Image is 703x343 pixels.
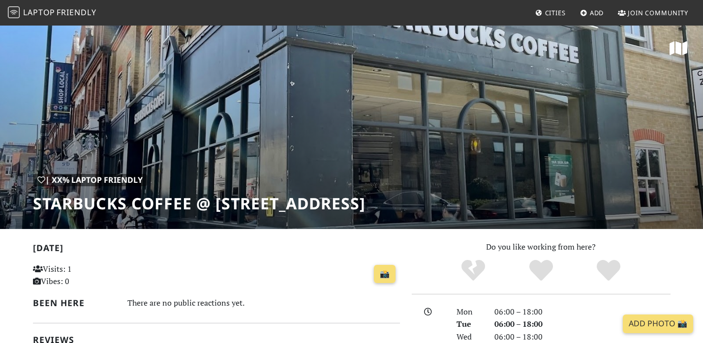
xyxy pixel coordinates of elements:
[575,258,642,283] div: Definitely!
[576,4,608,22] a: Add
[8,6,20,18] img: LaptopFriendly
[33,174,147,187] div: | XX% Laptop Friendly
[412,241,671,254] p: Do you like working from here?
[507,258,575,283] div: Yes
[545,8,566,17] span: Cities
[33,298,116,308] h2: Been here
[489,318,676,331] div: 06:00 – 18:00
[33,194,366,213] h1: Starbucks Coffee @ [STREET_ADDRESS]
[489,306,676,318] div: 06:00 – 18:00
[531,4,570,22] a: Cities
[127,296,400,310] div: There are no public reactions yet.
[33,263,148,288] p: Visits: 1 Vibes: 0
[23,7,55,18] span: Laptop
[628,8,688,17] span: Join Community
[439,258,507,283] div: No
[614,4,692,22] a: Join Community
[451,318,488,331] div: Tue
[623,314,693,333] a: Add Photo 📸
[33,243,400,257] h2: [DATE]
[590,8,604,17] span: Add
[374,265,396,284] a: 📸
[57,7,96,18] span: Friendly
[451,306,488,318] div: Mon
[8,4,96,22] a: LaptopFriendly LaptopFriendly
